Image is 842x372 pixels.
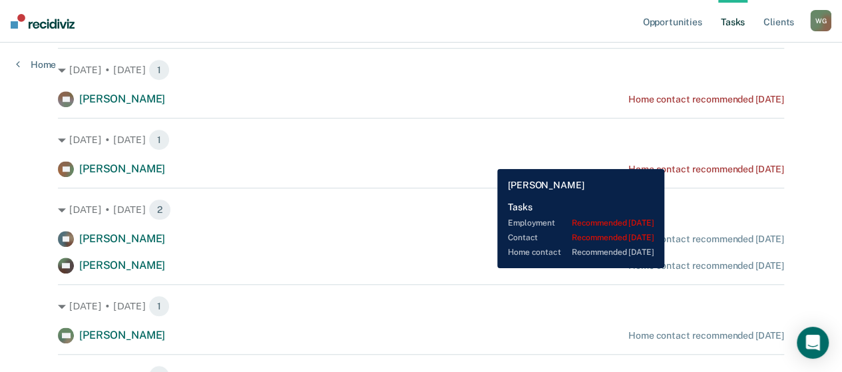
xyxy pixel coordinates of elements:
span: 1 [148,295,170,317]
span: [PERSON_NAME] [79,162,165,175]
span: 2 [148,199,171,220]
span: [PERSON_NAME] [79,93,165,105]
span: [PERSON_NAME] [79,329,165,341]
div: [DATE] • [DATE] 2 [58,199,784,220]
button: WG [810,10,831,31]
img: Recidiviz [11,14,75,29]
span: 1 [148,59,170,81]
div: Home contact recommended [DATE] [628,260,784,272]
div: Home contact recommended [DATE] [628,94,784,105]
div: [DATE] • [DATE] 1 [58,59,784,81]
span: [PERSON_NAME] [79,232,165,245]
div: Open Intercom Messenger [797,327,829,359]
div: Home contact recommended [DATE] [628,164,784,175]
span: [PERSON_NAME] [79,259,165,272]
div: Home contact recommended [DATE] [628,234,784,245]
div: [DATE] • [DATE] 1 [58,295,784,317]
span: 1 [148,129,170,150]
div: W G [810,10,831,31]
div: Home contact recommended [DATE] [628,330,784,341]
div: [DATE] • [DATE] 1 [58,129,784,150]
a: Home [16,59,56,71]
